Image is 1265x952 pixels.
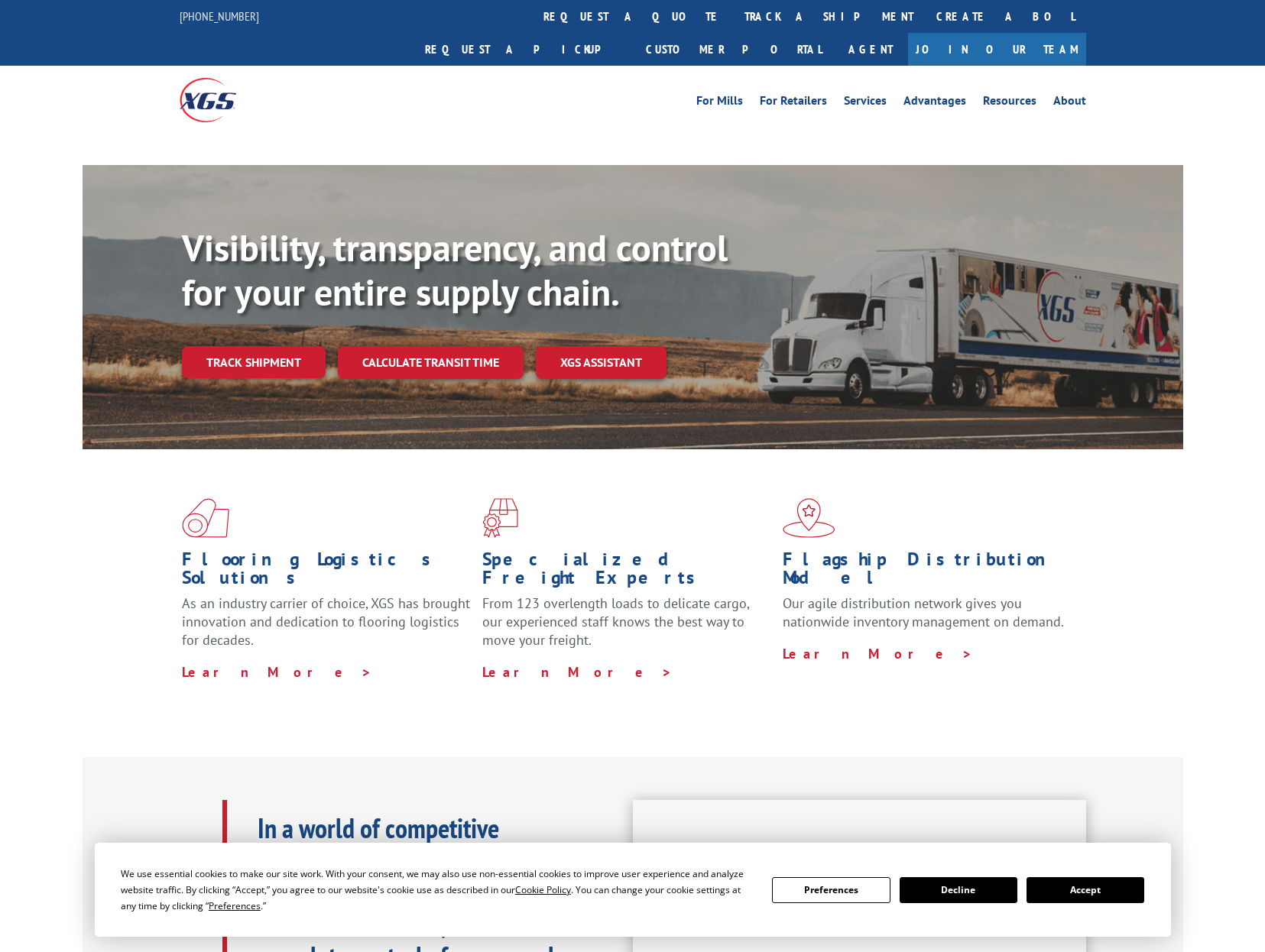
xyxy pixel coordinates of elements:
[900,877,1017,903] button: Decline
[983,95,1036,112] a: Resources
[180,8,259,24] a: [PHONE_NUMBER]
[760,95,827,112] a: For Retailers
[182,346,326,378] a: Track shipment
[1053,95,1086,112] a: About
[696,95,743,112] a: For Mills
[482,550,771,594] h1: Specialized Freight Experts
[903,95,966,112] a: Advantages
[536,346,667,379] a: XGS ASSISTANT
[482,498,518,538] img: xgs-icon-focused-on-flooring-red
[634,33,833,66] a: Customer Portal
[121,866,754,914] div: We use essential cookies to make our site work. With your consent, we may also use non-essential ...
[338,346,524,379] a: Calculate transit time
[182,550,471,594] h1: Flooring Logistics Solutions
[844,95,887,112] a: Services
[783,645,973,662] a: Learn More >
[95,843,1171,937] div: Cookie Consent Prompt
[833,33,908,66] a: Agent
[783,594,1064,630] span: Our agile distribution network gives you nationwide inventory management on demand.
[182,224,728,316] b: Visibility, transparency, and control for your entire supply chain.
[772,877,890,903] button: Preferences
[482,594,771,662] p: From 123 overlength loads to delicate cargo, our experienced staff knows the best way to move you...
[783,550,1072,594] h1: Flagship Distribution Model
[783,498,835,538] img: xgs-icon-flagship-distribution-model-red
[908,33,1086,66] a: Join Our Team
[482,663,673,681] a: Learn More >
[1027,877,1144,903] button: Accept
[209,899,261,912] span: Preferences
[414,33,634,66] a: Request a pickup
[515,883,571,896] span: Cookie Policy
[182,498,229,538] img: xgs-icon-total-supply-chain-intelligence-red
[182,663,372,681] a: Learn More >
[182,594,470,649] span: As an industry carrier of choice, XGS has brought innovation and dedication to flooring logistics...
